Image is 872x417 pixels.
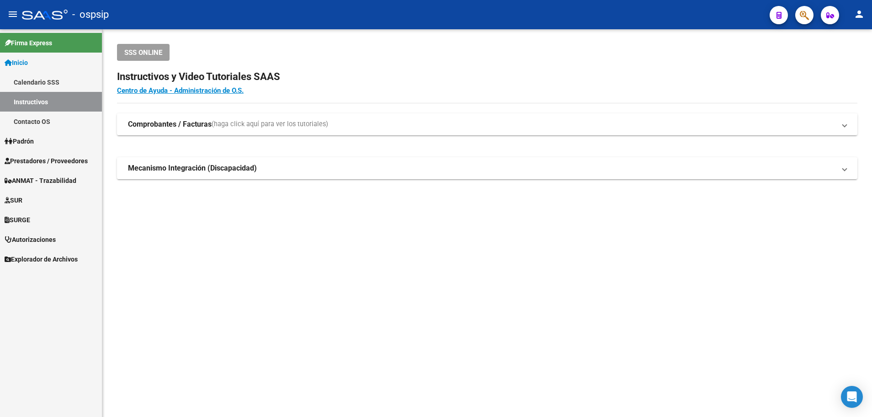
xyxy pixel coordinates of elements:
[5,156,88,166] span: Prestadores / Proveedores
[841,386,863,408] div: Open Intercom Messenger
[117,68,857,86] h2: Instructivos y Video Tutoriales SAAS
[128,163,257,173] strong: Mecanismo Integración (Discapacidad)
[5,195,22,205] span: SUR
[212,119,328,129] span: (haga click aquí para ver los tutoriales)
[5,215,30,225] span: SURGE
[5,254,78,264] span: Explorador de Archivos
[5,58,28,68] span: Inicio
[5,136,34,146] span: Padrón
[124,48,162,57] span: SSS ONLINE
[5,176,76,186] span: ANMAT - Trazabilidad
[117,44,170,61] button: SSS ONLINE
[854,9,865,20] mat-icon: person
[117,86,244,95] a: Centro de Ayuda - Administración de O.S.
[7,9,18,20] mat-icon: menu
[5,38,52,48] span: Firma Express
[72,5,109,25] span: - ospsip
[117,157,857,179] mat-expansion-panel-header: Mecanismo Integración (Discapacidad)
[128,119,212,129] strong: Comprobantes / Facturas
[117,113,857,135] mat-expansion-panel-header: Comprobantes / Facturas(haga click aquí para ver los tutoriales)
[5,235,56,245] span: Autorizaciones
